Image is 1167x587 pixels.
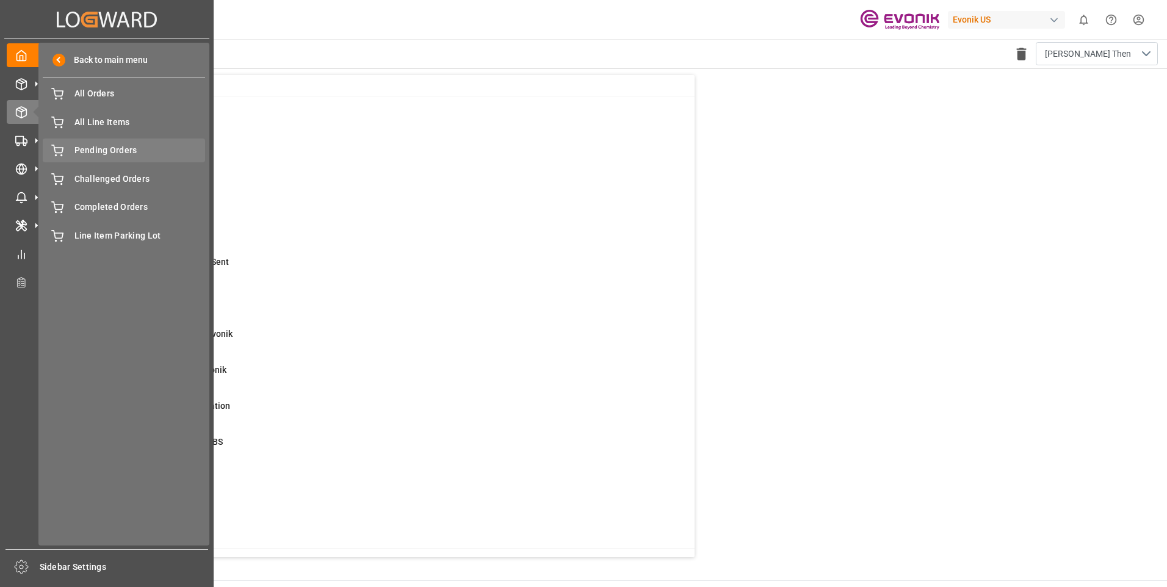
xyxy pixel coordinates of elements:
[43,139,205,162] a: Pending Orders
[7,242,207,265] a: My Reports
[948,11,1065,29] div: Evonik US
[63,400,679,425] a: 28ABS: Missing Booking ConfirmationShipment
[860,9,939,31] img: Evonik-brand-mark-Deep-Purple-RGB.jpeg_1700498283.jpeg
[43,167,205,190] a: Challenged Orders
[1036,42,1158,65] button: open menu
[1045,48,1131,60] span: [PERSON_NAME] Then
[63,112,679,137] a: 0MOT Missing at Order LevelSales Order-IVPO
[1070,6,1097,34] button: show 0 new notifications
[43,223,205,247] a: Line Item Parking Lot
[74,144,206,157] span: Pending Orders
[63,328,679,353] a: 0Error on Initial Sales Order to EvonikShipment
[63,436,679,461] a: 1Pending Bkg Request sent to ABSShipment
[74,229,206,242] span: Line Item Parking Lot
[74,87,206,100] span: All Orders
[74,173,206,185] span: Challenged Orders
[7,43,207,67] a: My Cockpit
[74,116,206,129] span: All Line Items
[63,220,679,245] a: 10ETA > 10 Days , No ATA EnteredShipment
[948,8,1070,31] button: Evonik US
[63,292,679,317] a: 3ETD < 3 Days,No Del # Rec'dShipment
[63,256,679,281] a: 24ETD>3 Days Past,No Cost Msg SentShipment
[74,201,206,214] span: Completed Orders
[63,508,679,533] a: 6TU : Pre-Leg Shipment # ErrorTransport Unit
[63,148,679,173] a: 60ABS: No Init Bkg Conf DateShipment
[1097,6,1125,34] button: Help Center
[63,364,679,389] a: 0Error Sales Order Update to EvonikShipment
[65,54,148,67] span: Back to main menu
[43,195,205,219] a: Completed Orders
[63,472,679,497] a: 2Main-Leg Shipment # ErrorShipment
[43,82,205,106] a: All Orders
[7,270,207,294] a: Transport Planner
[63,184,679,209] a: 22ABS: No Bkg Req Sent DateShipment
[43,110,205,134] a: All Line Items
[40,561,209,574] span: Sidebar Settings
